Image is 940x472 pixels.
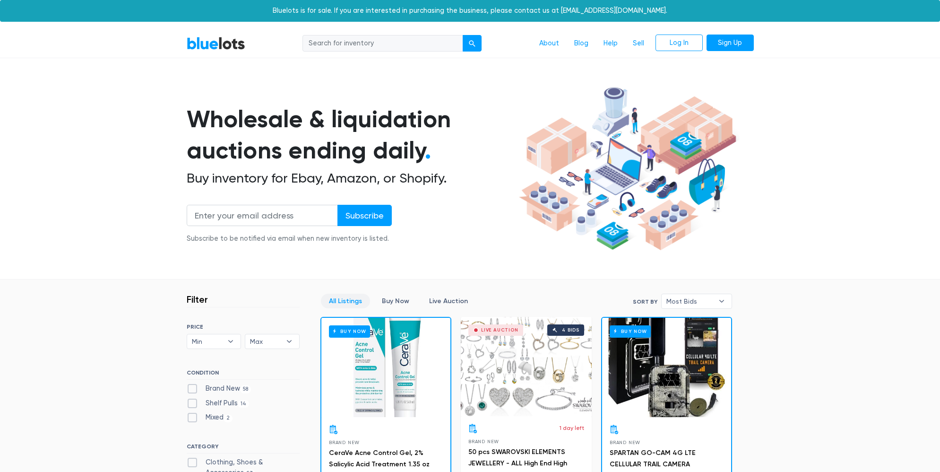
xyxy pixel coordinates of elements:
[187,234,392,244] div: Subscribe to be notified via email when new inventory is listed.
[421,294,476,308] a: Live Auction
[187,36,245,50] a: BlueLots
[532,35,567,52] a: About
[302,35,463,52] input: Search for inventory
[633,297,657,306] label: Sort By
[425,136,431,165] span: .
[707,35,754,52] a: Sign Up
[610,449,696,468] a: SPARTAN GO-CAM 4G LTE CELLULAR TRAIL CAMERA
[321,294,370,308] a: All Listings
[329,440,360,445] span: Brand New
[481,328,518,332] div: Live Auction
[187,384,251,394] label: Brand New
[625,35,652,52] a: Sell
[187,294,208,305] h3: Filter
[329,325,370,337] h6: Buy Now
[224,415,233,422] span: 2
[562,328,579,332] div: 4 bids
[187,369,300,380] h6: CONDITION
[596,35,625,52] a: Help
[321,318,450,417] a: Buy Now
[192,334,223,349] span: Min
[610,440,640,445] span: Brand New
[187,443,300,454] h6: CATEGORY
[279,334,299,349] b: ▾
[461,317,592,416] a: Live Auction 4 bids
[337,205,392,226] input: Subscribe
[468,439,499,444] span: Brand New
[666,294,714,308] span: Most Bids
[187,412,233,423] label: Mixed
[187,398,250,409] label: Shelf Pulls
[187,170,516,186] h2: Buy inventory for Ebay, Amazon, or Shopify.
[238,400,250,408] span: 14
[374,294,417,308] a: Buy Now
[221,334,241,349] b: ▾
[610,325,651,337] h6: Buy Now
[712,294,732,308] b: ▾
[329,449,430,468] a: CeraVe Acne Control Gel, 2% Salicylic Acid Treatment 1.35 oz
[187,205,338,226] input: Enter your email address
[560,424,584,432] p: 1 day left
[187,104,516,166] h1: Wholesale & liquidation auctions ending daily
[240,385,251,393] span: 58
[250,334,281,349] span: Max
[602,318,731,417] a: Buy Now
[187,323,300,330] h6: PRICE
[655,35,703,52] a: Log In
[567,35,596,52] a: Blog
[516,83,740,255] img: hero-ee84e7d0318cb26816c560f6b4441b76977f77a177738b4e94f68c95b2b83dbb.png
